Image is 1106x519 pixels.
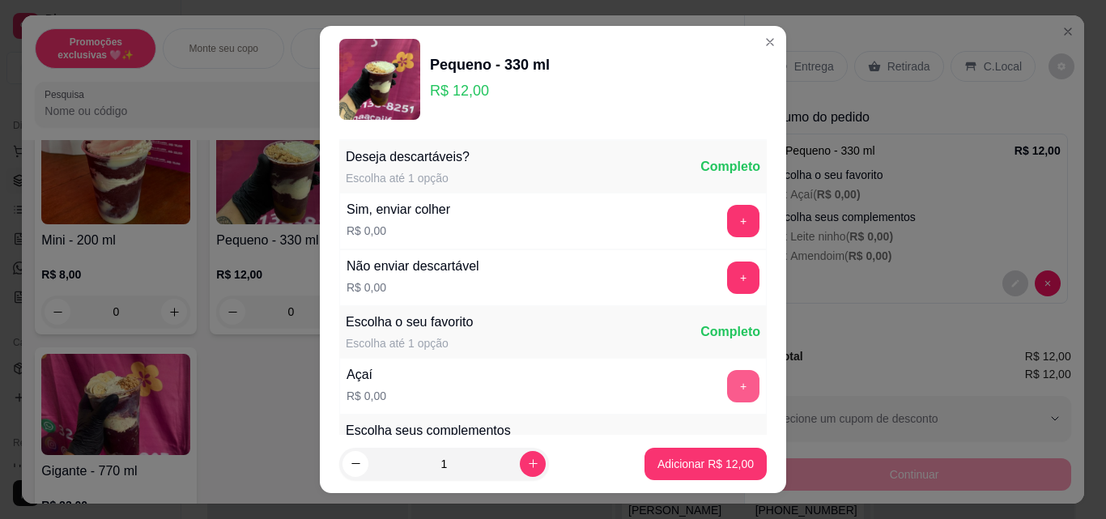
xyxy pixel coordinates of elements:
div: Pequeno - 330 ml [430,53,550,76]
div: Completo [700,431,760,450]
div: Completo [700,322,760,342]
button: add [727,370,759,402]
p: R$ 12,00 [430,79,550,102]
button: add [727,205,759,237]
div: Escolha o seu favorito [346,313,473,332]
div: Completo [700,157,760,177]
div: Deseja descartáveis? [346,147,470,167]
button: add [727,262,759,294]
p: R$ 0,00 [347,388,386,404]
button: Adicionar R$ 12,00 [644,448,767,480]
div: Açaí [347,365,386,385]
div: Escolha seus complementos [346,421,511,440]
div: Sim, enviar colher [347,200,450,219]
div: Escolha até 1 opção [346,170,470,186]
img: product-image [339,39,420,120]
button: increase-product-quantity [520,451,546,477]
p: R$ 0,00 [347,279,479,296]
button: Close [757,29,783,55]
div: Não enviar descartável [347,257,479,276]
p: R$ 0,00 [347,223,450,239]
button: decrease-product-quantity [342,451,368,477]
p: Adicionar R$ 12,00 [657,456,754,472]
div: Escolha até 1 opção [346,335,473,351]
